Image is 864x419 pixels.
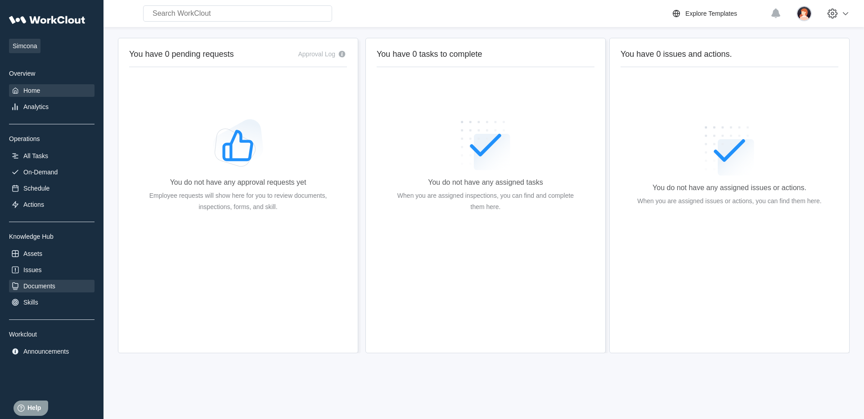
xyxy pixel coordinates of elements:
[391,190,580,213] div: When you are assigned inspections, you can find and complete them here.
[671,8,766,19] a: Explore Templates
[144,190,333,213] div: Employee requests will show here for you to review documents, inspections, forms, and skill.
[9,100,94,113] a: Analytics
[23,185,49,192] div: Schedule
[796,6,812,21] img: user-2.png
[129,49,234,59] h2: You have 0 pending requests
[685,10,737,17] div: Explore Templates
[9,182,94,195] a: Schedule
[23,250,42,257] div: Assets
[9,331,94,338] div: Workclout
[9,39,40,53] span: Simcona
[9,296,94,309] a: Skills
[9,280,94,292] a: Documents
[652,184,806,192] div: You do not have any assigned issues or actions.
[23,299,38,306] div: Skills
[637,196,821,207] div: When you are assigned issues or actions, you can find them here.
[143,5,332,22] input: Search WorkClout
[428,178,543,187] div: You do not have any assigned tasks
[9,70,94,77] div: Overview
[9,150,94,162] a: All Tasks
[9,345,94,358] a: Announcements
[9,247,94,260] a: Assets
[23,266,41,273] div: Issues
[23,201,44,208] div: Actions
[23,152,48,159] div: All Tasks
[377,49,594,59] h2: You have 0 tasks to complete
[9,198,94,211] a: Actions
[23,282,55,290] div: Documents
[23,169,58,176] div: On-Demand
[9,135,94,142] div: Operations
[298,50,335,58] div: Approval Log
[9,166,94,178] a: On-Demand
[9,233,94,240] div: Knowledge Hub
[621,49,838,59] h2: You have 0 issues and actions.
[23,87,40,94] div: Home
[9,264,94,276] a: Issues
[9,84,94,97] a: Home
[23,348,69,355] div: Announcements
[170,178,306,187] div: You do not have any approval requests yet
[23,103,49,110] div: Analytics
